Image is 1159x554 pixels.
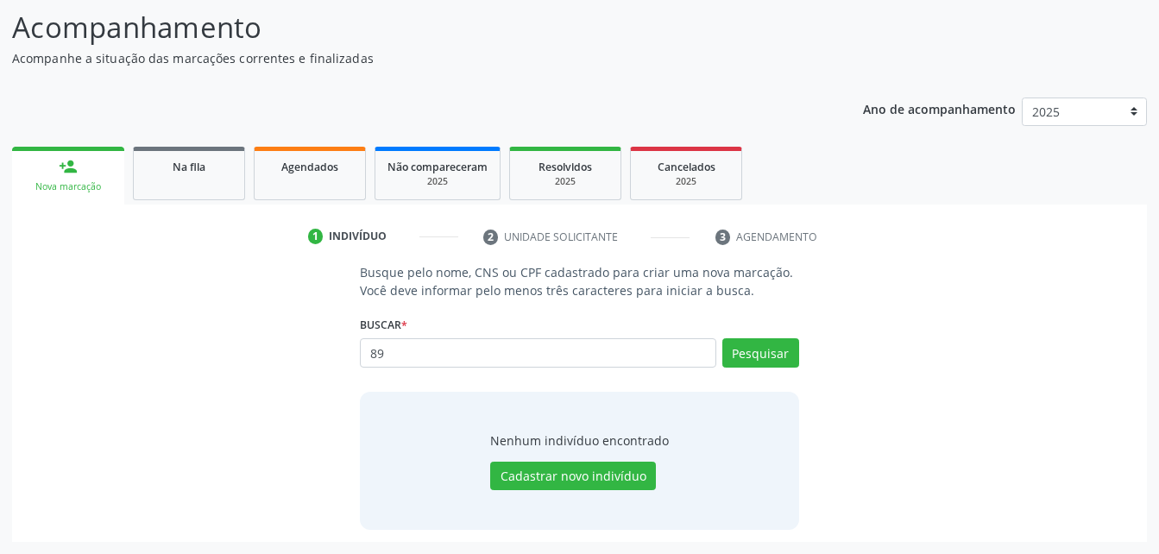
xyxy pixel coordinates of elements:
div: Nenhum indivíduo encontrado [490,431,669,450]
div: 2025 [643,175,729,188]
p: Acompanhe a situação das marcações correntes e finalizadas [12,49,807,67]
div: Indivíduo [329,229,387,244]
button: Pesquisar [722,338,799,368]
div: 1 [308,229,324,244]
div: 2025 [522,175,608,188]
div: 2025 [387,175,488,188]
input: Busque por nome, CNS ou CPF [360,338,715,368]
div: person_add [59,157,78,176]
span: Agendados [281,160,338,174]
label: Buscar [360,312,407,338]
span: Resolvidos [539,160,592,174]
span: Na fila [173,160,205,174]
div: Nova marcação [24,180,112,193]
p: Ano de acompanhamento [863,98,1016,119]
span: Não compareceram [387,160,488,174]
span: Cancelados [658,160,715,174]
p: Busque pelo nome, CNS ou CPF cadastrado para criar uma nova marcação. Você deve informar pelo men... [360,263,798,299]
p: Acompanhamento [12,6,807,49]
button: Cadastrar novo indivíduo [490,462,656,491]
